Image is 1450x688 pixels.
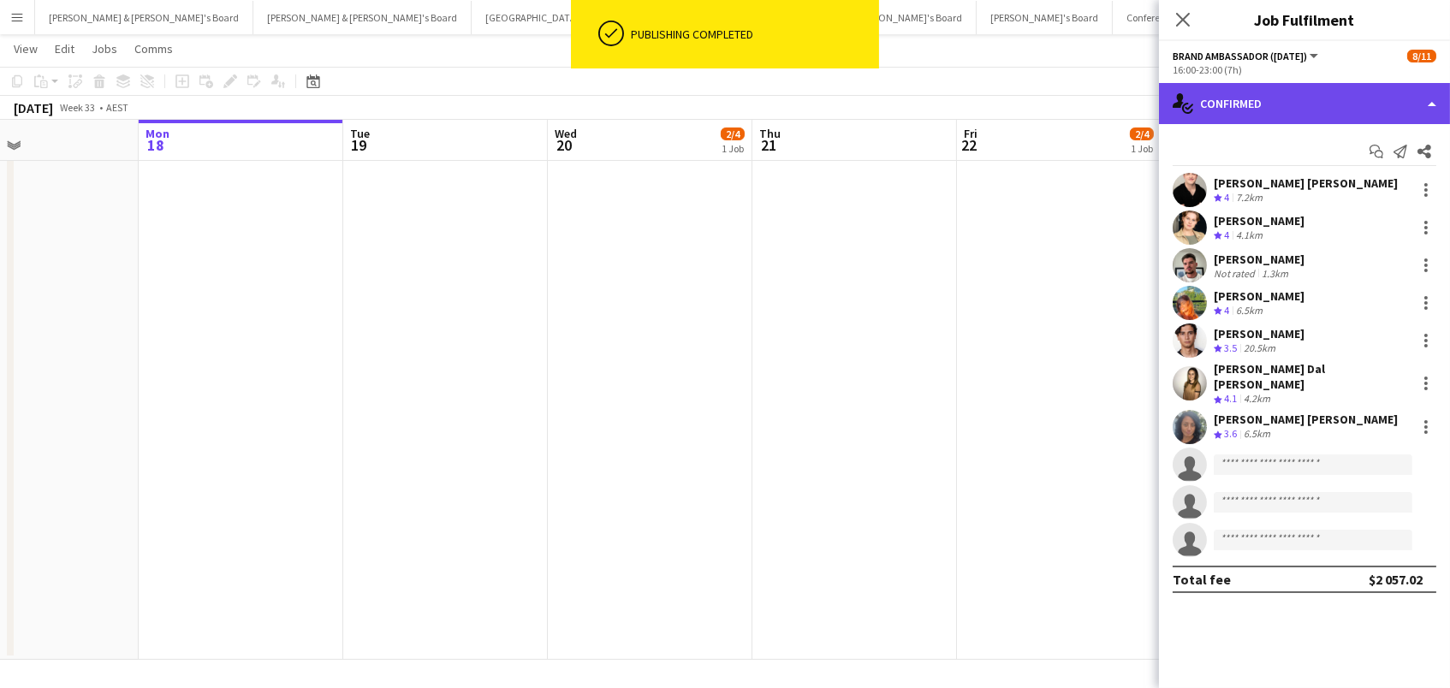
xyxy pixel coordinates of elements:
div: $2 057.02 [1369,571,1423,588]
span: 4.1 [1224,392,1237,405]
a: Edit [48,38,81,60]
span: 21 [757,135,781,155]
div: 1 Job [722,142,744,155]
div: [PERSON_NAME] [1214,326,1304,341]
div: [PERSON_NAME] Dal [PERSON_NAME] [1214,361,1409,392]
button: [PERSON_NAME] & [PERSON_NAME]'s Board [253,1,472,34]
div: [PERSON_NAME] [1214,213,1304,228]
span: 22 [961,135,978,155]
span: 19 [348,135,370,155]
span: Brand Ambassador (Saturday) [1173,50,1307,62]
span: View [14,41,38,56]
button: [GEOGRAPHIC_DATA] [472,1,594,34]
div: 1.3km [1258,267,1292,280]
div: Total fee [1173,571,1231,588]
h3: Job Fulfilment [1159,9,1450,31]
span: Tue [350,126,370,141]
span: Comms [134,41,173,56]
span: 4 [1224,304,1229,317]
div: 4.2km [1240,392,1274,406]
span: 2/4 [1130,128,1154,140]
span: 2/4 [721,128,745,140]
span: 3.5 [1224,341,1237,354]
span: Week 33 [56,101,99,114]
div: 6.5km [1240,427,1274,442]
div: Confirmed [1159,83,1450,124]
div: Not rated [1214,267,1258,280]
span: Wed [555,126,577,141]
div: 1 Job [1131,142,1153,155]
span: Edit [55,41,74,56]
div: 16:00-23:00 (7h) [1173,63,1436,76]
button: Brand Ambassador ([DATE]) [1173,50,1321,62]
span: Mon [146,126,169,141]
button: [PERSON_NAME]'s Board [977,1,1113,34]
div: [PERSON_NAME] [PERSON_NAME] [1214,175,1398,191]
span: 3.6 [1224,427,1237,440]
button: Conference Board [1113,1,1219,34]
div: 7.2km [1233,191,1266,205]
a: Jobs [85,38,124,60]
span: Jobs [92,41,117,56]
div: 20.5km [1240,341,1279,356]
div: AEST [106,101,128,114]
div: 4.1km [1233,228,1266,243]
span: 20 [552,135,577,155]
span: Fri [964,126,978,141]
div: [PERSON_NAME] [PERSON_NAME] [1214,412,1398,427]
button: [PERSON_NAME] & [PERSON_NAME]'s Board [35,1,253,34]
span: 4 [1224,191,1229,204]
div: [PERSON_NAME] [1214,252,1304,267]
button: [PERSON_NAME]'s Board [841,1,977,34]
span: 4 [1224,228,1229,241]
div: [DATE] [14,99,53,116]
div: Publishing completed [631,27,872,42]
a: Comms [128,38,180,60]
span: 18 [143,135,169,155]
div: 6.5km [1233,304,1266,318]
span: 8/11 [1407,50,1436,62]
span: Thu [759,126,781,141]
div: [PERSON_NAME] [1214,288,1304,304]
a: View [7,38,45,60]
